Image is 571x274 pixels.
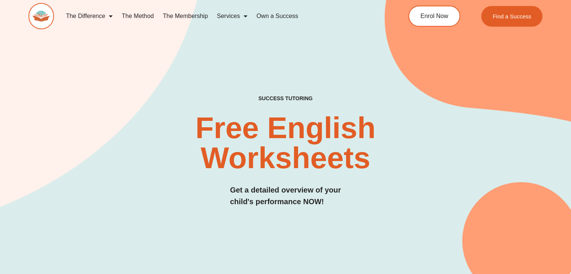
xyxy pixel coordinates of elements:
[117,8,158,25] a: The Method
[62,8,379,25] nav: Menu
[212,8,252,25] a: Services
[408,6,460,27] a: Enrol Now
[420,13,448,19] span: Enrol Now
[116,113,455,173] h2: Free English Worksheets​
[230,184,341,208] h3: Get a detailed overview of your child's performance NOW!
[493,14,531,19] span: Find a Success
[481,6,542,27] a: Find a Success
[209,95,362,102] h4: SUCCESS TUTORING​
[252,8,303,25] a: Own a Success
[158,8,212,25] a: The Membership
[62,8,118,25] a: The Difference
